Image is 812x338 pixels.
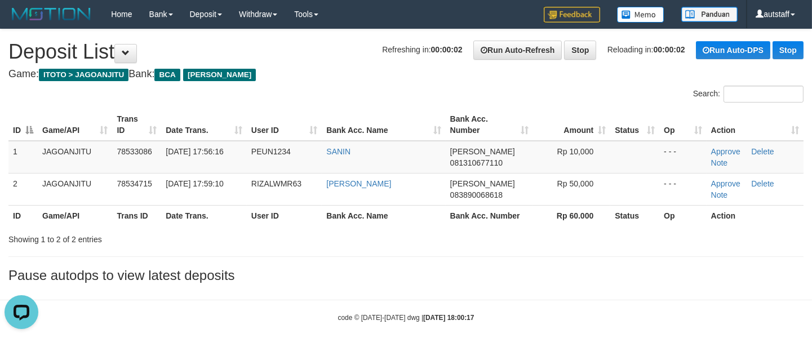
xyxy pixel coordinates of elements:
[8,6,94,23] img: MOTION_logo.png
[112,109,161,141] th: Trans ID: activate to sort column ascending
[446,109,534,141] th: Bank Acc. Number: activate to sort column ascending
[659,205,707,226] th: Op
[8,205,38,226] th: ID
[450,147,515,156] span: [PERSON_NAME]
[8,41,804,63] h1: Deposit List
[322,205,445,226] th: Bank Acc. Name
[533,109,610,141] th: Amount: activate to sort column ascending
[166,147,223,156] span: [DATE] 17:56:16
[659,141,707,174] td: - - -
[696,41,770,59] a: Run Auto-DPS
[338,314,474,322] small: code © [DATE]-[DATE] dwg |
[423,314,474,322] strong: [DATE] 18:00:17
[446,205,534,226] th: Bank Acc. Number
[247,109,322,141] th: User ID: activate to sort column ascending
[707,109,804,141] th: Action: activate to sort column ascending
[659,109,707,141] th: Op: activate to sort column ascending
[8,229,330,245] div: Showing 1 to 2 of 2 entries
[183,69,256,81] span: [PERSON_NAME]
[117,147,152,156] span: 78533086
[564,41,596,60] a: Stop
[8,173,38,205] td: 2
[38,141,112,174] td: JAGOANJITU
[38,205,112,226] th: Game/API
[161,205,247,226] th: Date Trans.
[533,205,610,226] th: Rp 60.000
[659,173,707,205] td: - - -
[751,147,774,156] a: Delete
[8,268,804,283] h3: Pause autodps to view latest deposits
[431,45,463,54] strong: 00:00:02
[450,158,503,167] span: Copy 081310677110 to clipboard
[161,109,247,141] th: Date Trans.: activate to sort column ascending
[473,41,562,60] a: Run Auto-Refresh
[544,7,600,23] img: Feedback.jpg
[707,205,804,226] th: Action
[38,109,112,141] th: Game/API: activate to sort column ascending
[326,179,391,188] a: [PERSON_NAME]
[711,147,740,156] a: Approve
[8,69,804,80] h4: Game: Bank:
[322,109,445,141] th: Bank Acc. Name: activate to sort column ascending
[166,179,223,188] span: [DATE] 17:59:10
[681,7,738,22] img: panduan.png
[251,179,301,188] span: RIZALWMR63
[607,45,685,54] span: Reloading in:
[112,205,161,226] th: Trans ID
[724,86,804,103] input: Search:
[711,190,728,199] a: Note
[610,205,659,226] th: Status
[711,179,740,188] a: Approve
[38,173,112,205] td: JAGOANJITU
[8,141,38,174] td: 1
[557,179,594,188] span: Rp 50,000
[117,179,152,188] span: 78534715
[326,147,350,156] a: SANIN
[154,69,180,81] span: BCA
[773,41,804,59] a: Stop
[654,45,685,54] strong: 00:00:02
[39,69,128,81] span: ITOTO > JAGOANJITU
[251,147,291,156] span: PEUN1234
[8,109,38,141] th: ID: activate to sort column descending
[617,7,664,23] img: Button%20Memo.svg
[450,179,515,188] span: [PERSON_NAME]
[557,147,594,156] span: Rp 10,000
[693,86,804,103] label: Search:
[751,179,774,188] a: Delete
[450,190,503,199] span: Copy 083890068618 to clipboard
[382,45,462,54] span: Refreshing in:
[5,5,38,38] button: Open LiveChat chat widget
[711,158,728,167] a: Note
[610,109,659,141] th: Status: activate to sort column ascending
[247,205,322,226] th: User ID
